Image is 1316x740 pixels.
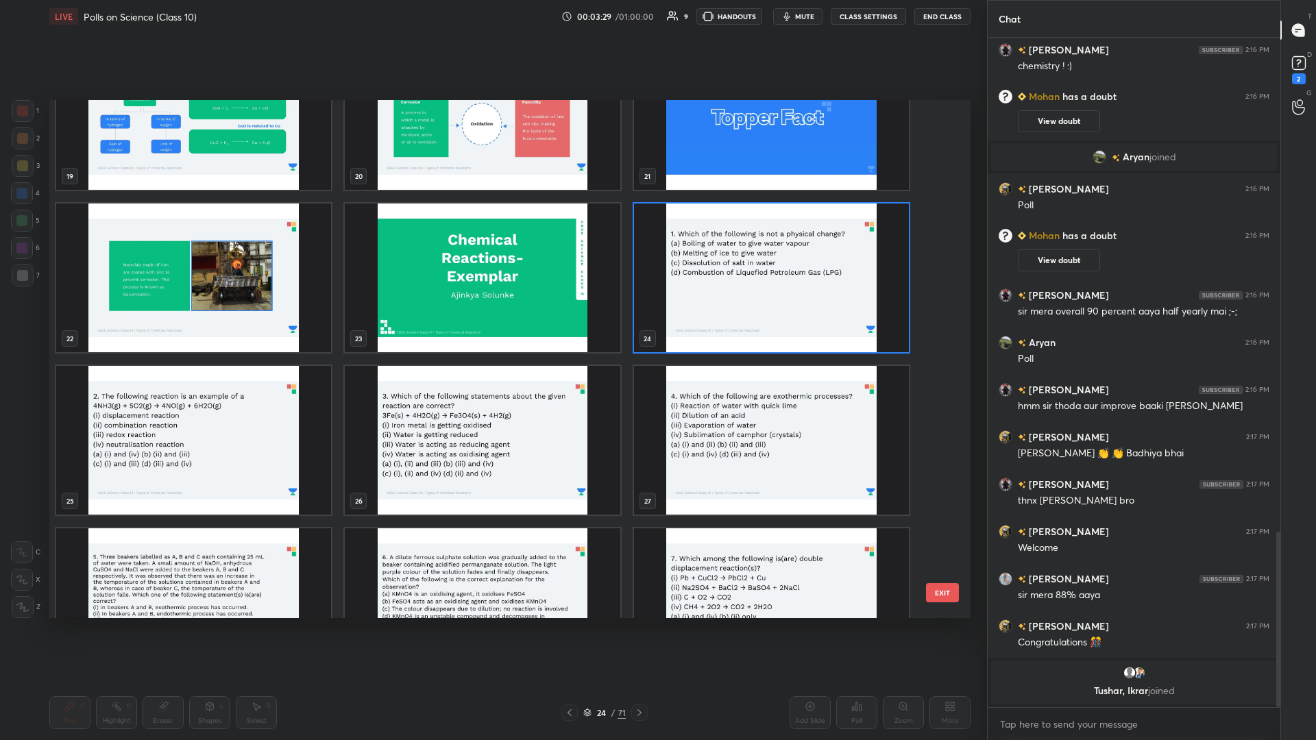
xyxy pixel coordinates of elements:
img: 1759221942D8TFPE.pdf [634,203,909,352]
img: 5e211d24bfc341f8a680a246d4fceafd.jpg [999,525,1012,539]
img: 4P8fHbbgJtejmAAAAAElFTkSuQmCC [1199,575,1243,583]
div: 2:17 PM [1246,433,1269,441]
img: no-rating-badge.077c3623.svg [1018,339,1026,347]
img: 1759221942D8TFPE.pdf [634,41,909,190]
p: D [1307,49,1312,60]
p: T [1308,11,1312,21]
img: 5e211d24bfc341f8a680a246d4fceafd.jpg [999,182,1012,196]
div: 2:16 PM [1245,386,1269,394]
img: 4P8fHbbgJtejmAAAAAElFTkSuQmCC [1199,291,1243,299]
div: 7 [12,264,40,286]
button: View doubt [1018,249,1100,271]
div: 2 [1292,73,1306,84]
h6: [PERSON_NAME] [1026,524,1109,539]
img: 1759221942D8TFPE.pdf [56,366,331,515]
span: mute [795,12,814,21]
img: c58f1784ef4049b399c21c1a47f6a290.jpg [999,383,1012,397]
img: 3 [1132,666,1146,680]
span: joined [1149,151,1176,162]
div: 71 [618,706,626,719]
div: hmm sir thoda aur improve baaki [PERSON_NAME] [1018,399,1269,413]
h6: Mohan [1026,90,1060,103]
h6: [PERSON_NAME] [1026,42,1109,57]
h6: [PERSON_NAME] [1026,430,1109,444]
div: Poll [1018,352,1269,366]
img: 1759221942D8TFPE.pdf [56,41,331,190]
div: 6 [11,237,40,259]
div: thnx [PERSON_NAME] bro [1018,494,1269,508]
div: sir mera 88% aaya [1018,589,1269,602]
img: c58f1784ef4049b399c21c1a47f6a290.jpg [999,288,1012,302]
h6: [PERSON_NAME] [1026,619,1109,633]
div: grid [49,100,947,618]
img: no-rating-badge.077c3623.svg [1112,154,1120,162]
img: default.png [1123,666,1136,680]
h6: [PERSON_NAME] [1026,288,1109,302]
button: HANDOUTS [696,8,762,25]
div: 2:16 PM [1245,185,1269,193]
div: 2:17 PM [1246,480,1269,489]
img: no-rating-badge.077c3623.svg [1018,47,1026,54]
img: 89d8f221524a4748a19f0222a3480e4f.jpg [1093,150,1106,164]
button: EXIT [926,583,959,602]
img: no-rating-badge.077c3623.svg [1018,386,1026,394]
div: 2:16 PM [1245,232,1269,240]
img: Learner_Badge_beginner_1_8b307cf2a0.svg [1018,230,1026,242]
div: 2:17 PM [1246,622,1269,630]
img: 1759221942D8TFPE.pdf [345,366,620,515]
span: joined [1148,684,1175,697]
img: no-rating-badge.077c3623.svg [1018,481,1026,489]
div: 4 [11,182,40,204]
div: Welcome [1018,541,1269,555]
img: no-rating-badge.077c3623.svg [1018,623,1026,630]
div: 2:17 PM [1246,528,1269,536]
img: 1759221942D8TFPE.pdf [345,41,620,190]
img: 4P8fHbbgJtejmAAAAAElFTkSuQmCC [1199,386,1243,394]
h6: [PERSON_NAME] [1026,477,1109,491]
img: no-rating-badge.077c3623.svg [1018,576,1026,583]
h6: [PERSON_NAME] [1026,571,1109,586]
h4: Polls on Science (Class 10) [84,10,197,23]
div: 2:16 PM [1245,338,1269,347]
div: 1 [12,100,39,122]
img: 4P8fHbbgJtejmAAAAAElFTkSuQmCC [1199,46,1243,54]
span: has a doubt [1060,230,1117,242]
div: [PERSON_NAME] 👏 👏 Badhiya bhai [1018,447,1269,460]
img: Learner_Badge_beginner_1_8b307cf2a0.svg [1018,90,1026,103]
img: no-rating-badge.077c3623.svg [1018,528,1026,536]
img: no-rating-badge.077c3623.svg [1018,186,1026,193]
h6: [PERSON_NAME] [1026,382,1109,397]
div: LIVE [49,8,78,25]
h6: Aryan [1026,335,1056,349]
div: Poll [1018,199,1269,212]
div: 9 [684,13,688,20]
img: no-rating-badge.077c3623.svg [1018,434,1026,441]
img: 1759221942D8TFPE.pdf [345,528,620,677]
img: 89d8f221524a4748a19f0222a3480e4f.jpg [999,336,1012,349]
div: Z [12,596,40,618]
div: / [611,708,615,717]
p: G [1306,88,1312,98]
img: 5e211d24bfc341f8a680a246d4fceafd.jpg [999,619,1012,633]
img: 5e211d24bfc341f8a680a246d4fceafd.jpg [999,430,1012,444]
div: sir mera overall 90 percent aaya half yearly mai ;-; [1018,305,1269,319]
div: X [11,569,40,591]
div: Congratulations 🎊 [1018,636,1269,650]
div: 2:16 PM [1245,92,1269,101]
div: 2 [12,127,40,149]
img: c58f1784ef4049b399c21c1a47f6a290.jpg [999,43,1012,57]
img: 1759221942D8TFPE.pdf [634,366,909,515]
img: 4P8fHbbgJtejmAAAAAElFTkSuQmCC [1199,480,1243,489]
div: 24 [594,708,608,717]
img: 1759221942D8TFPE.pdf [56,203,331,352]
img: 1759221942D8TFPE.pdf [634,528,909,677]
div: chemistry ! :) [1018,60,1269,73]
img: 1759221942D8TFPE.pdf [56,528,331,677]
button: CLASS SETTINGS [831,8,906,25]
h6: [PERSON_NAME] [1026,182,1109,196]
img: c58f1784ef4049b399c21c1a47f6a290.jpg [999,478,1012,491]
p: Tushar, Ikrar [999,685,1269,696]
p: Chat [988,1,1032,37]
span: has a doubt [1060,90,1117,103]
img: no-rating-badge.077c3623.svg [1018,292,1026,299]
